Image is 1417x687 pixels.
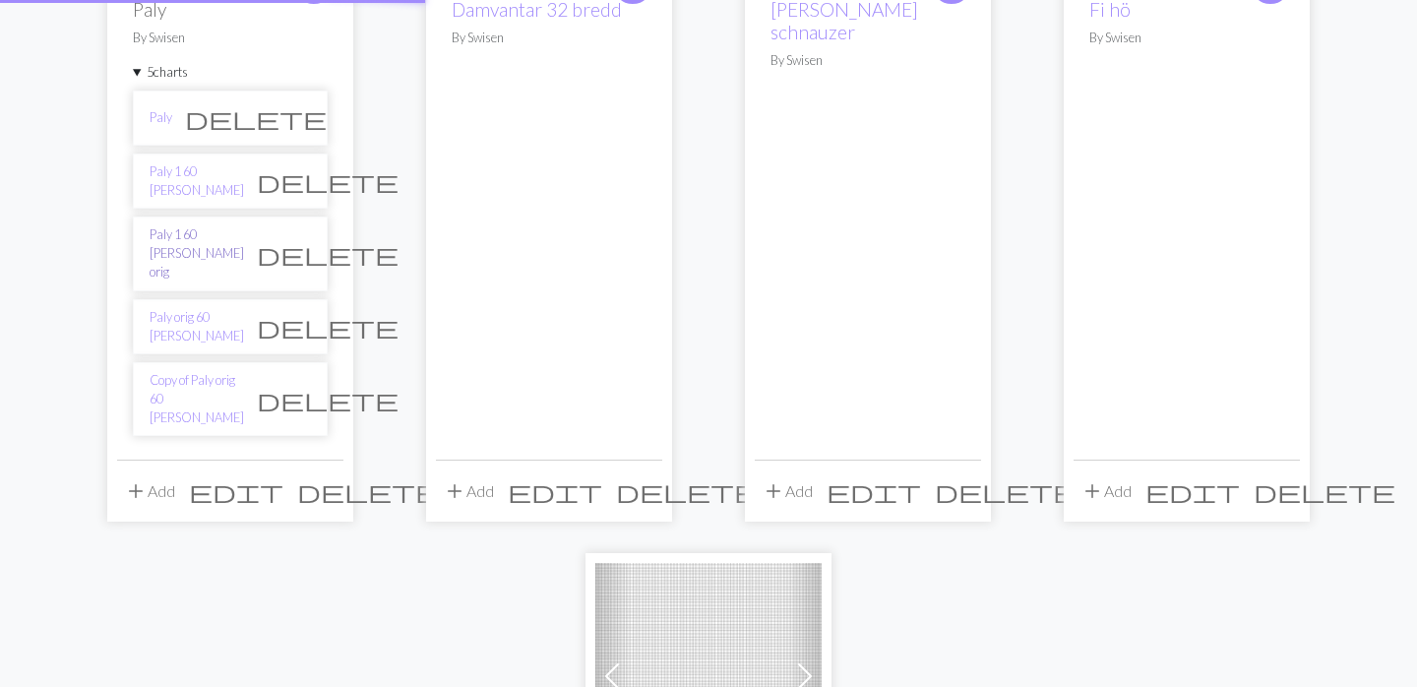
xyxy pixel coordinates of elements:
a: Paly 1 60 [PERSON_NAME] [150,162,244,200]
i: Edit [827,479,921,503]
span: delete [257,167,399,195]
button: Delete chart [244,235,411,273]
span: edit [508,477,602,505]
a: Copy of Paly orig 60 [PERSON_NAME] [150,371,244,428]
button: Delete chart [172,99,339,137]
span: edit [827,477,921,505]
span: add [124,477,148,505]
span: add [443,477,466,505]
span: delete [185,104,327,132]
span: delete [297,477,439,505]
a: Paly 1 60 [PERSON_NAME] orig [150,225,244,282]
span: delete [935,477,1077,505]
p: By Swisen [770,51,965,70]
a: Herrvantar 72 m stickor 2,75 mm [595,664,822,683]
button: Delete chart [244,162,411,200]
button: Delete [290,472,446,510]
span: delete [616,477,758,505]
i: Edit [189,479,283,503]
p: By Swisen [1089,29,1284,47]
button: Edit [1139,472,1247,510]
button: Add [1074,472,1139,510]
button: Delete [1247,472,1402,510]
p: By Swisen [452,29,647,47]
button: Delete [609,472,765,510]
a: Paly orig 60 [PERSON_NAME] [150,308,244,345]
button: Delete chart [244,308,411,345]
i: Edit [508,479,602,503]
span: edit [1145,477,1240,505]
p: By Swisen [133,29,328,47]
span: delete [257,313,399,341]
button: Edit [182,472,290,510]
span: add [1080,477,1104,505]
button: Add [117,472,182,510]
span: delete [1254,477,1395,505]
span: delete [257,240,399,268]
span: add [762,477,785,505]
button: Delete [928,472,1083,510]
button: Delete chart [244,381,411,418]
button: Add [436,472,501,510]
summary: 5charts [133,63,328,82]
span: delete [257,386,399,413]
button: Edit [501,472,609,510]
button: Add [755,472,820,510]
i: Edit [1145,479,1240,503]
button: Edit [820,472,928,510]
span: edit [189,477,283,505]
a: Paly [150,108,172,127]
